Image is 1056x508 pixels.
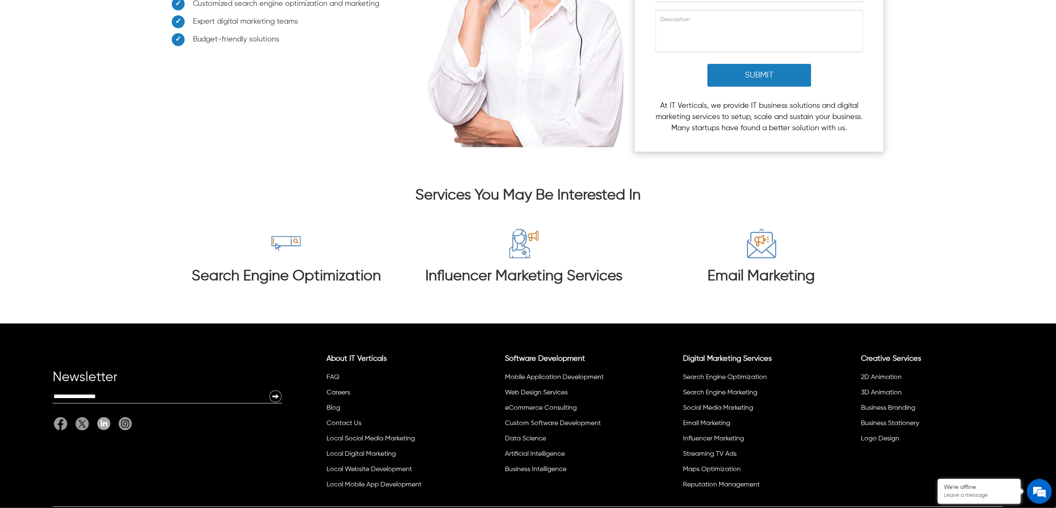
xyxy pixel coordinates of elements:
a: Web Design Services [505,389,568,396]
em: Submit [122,255,151,267]
li: Business Intelligence [504,463,643,479]
li: eCommerce Consulting [504,402,643,417]
a: Data Science [505,435,546,442]
a: Contact Us [327,420,361,427]
a: Influencer Marketing [683,435,744,442]
div: Minimize live chat window [136,4,156,24]
span: Expert digital marketing teams [193,16,298,27]
a: Local Website Development [327,466,412,473]
li: Contact Us [325,417,464,433]
li: Social Media Marketing [682,402,821,417]
h3: Search Engine Optimization [192,267,381,285]
p: At IT Verticals, we provide IT business solutions and digital marketing services to setup, scale ... [656,100,863,134]
a: Search Engine Marketing [683,389,757,396]
a: Search Engine Optimization [683,374,767,381]
a: Twitter [71,417,93,430]
a: Maps Optimization [683,466,741,473]
a: Local Mobile App Development [327,481,422,488]
li: Logo Design [860,433,999,448]
a: Blog [327,405,340,411]
a: itvert-seo-email-marketingEmail Marketing [654,228,868,306]
a: Local Digital Marketing [327,451,396,457]
li: Local Website Development [325,463,464,479]
a: Reputation Management [683,481,760,488]
li: Business Branding [860,402,999,417]
li: Careers [325,386,464,402]
a: Careers [327,389,350,396]
img: Twitter [76,417,89,430]
a: Software Development [505,355,585,362]
em: Driven by SalesIQ [65,217,105,223]
a: itvert-seo-search-engine-marketingSearch Engine Optimization [179,228,393,306]
a: itvert-seo-influencer-marketingInfluencer Marketing Services [417,228,631,306]
a: Creative Services [861,355,922,362]
img: itvert-seo-search-engine-marketing [271,228,302,259]
img: itvert-seo-influencer-marketing [508,228,539,259]
span: Budget-friendly solutions [193,34,280,45]
li: Data Science [504,433,643,448]
a: Digital Marketing Services [683,355,772,362]
a: Mobile Application Development [505,374,604,381]
a: 2D Animation [861,374,902,381]
h3: Services You May Be Interested In [172,187,885,204]
li: Web Design Services [504,386,643,402]
textarea: Type your message and click 'Submit' [4,226,158,255]
li: Custom Software Development [504,417,643,433]
li: 2D Animation [860,371,999,386]
a: Business Branding [861,405,916,411]
li: Search Engine Optimization [682,371,821,386]
a: eCommerce Consulting [505,405,577,411]
div: Newsletter [53,373,282,390]
li: Local Digital Marketing [325,448,464,463]
img: Facebook [54,417,67,430]
li: Local Mobile App Development [325,479,464,494]
li: Search Engine Marketing [682,386,821,402]
img: salesiqlogo_leal7QplfZFryJ6FIlVepeu7OftD7mt8q6exU6-34PB8prfIgodN67KcxXM9Y7JQ_.png [57,218,63,223]
a: About IT Verticals [327,355,387,362]
img: itvert-seo-email-marketing [746,228,777,259]
p: Leave a message [944,492,1015,499]
li: Local Social Media Marketing [325,433,464,448]
a: It Verticals Instagram [115,417,132,430]
a: Logo Design [861,435,900,442]
a: Social Media Marketing [683,405,753,411]
li: Email Marketing [682,417,821,433]
a: Business Intelligence [505,466,566,473]
li: Mobile Application Development [504,371,643,386]
img: Newsletter Submit [269,390,282,403]
span: We are offline. Please leave us a message. [17,105,145,188]
li: Streaming TV Ads [682,448,821,463]
img: logo_Zg8I0qSkbAqR2WFHt3p6CTuqpyXMFPubPcD2OT02zFN43Cy9FUNNG3NEPhM_Q1qe_.png [14,50,35,54]
a: Facebook [54,417,71,430]
a: Custom Software Development [505,420,601,427]
a: Streaming TV Ads [683,451,737,457]
h3: Influencer Marketing Services [425,267,622,285]
a: Linkedin [93,417,115,430]
img: It Verticals Instagram [119,417,132,430]
a: Artificial Intelligence [505,451,565,457]
a: Local Social Media Marketing [327,435,415,442]
li: Maps Optimization [682,463,821,479]
a: FAQ [327,374,339,381]
li: Influencer Marketing [682,433,821,448]
li: Reputation Management [682,479,821,494]
li: 3D Animation [860,386,999,402]
a: Email Marketing [683,420,730,427]
a: 3D Animation [861,389,902,396]
li: FAQ [325,371,464,386]
li: Blog [325,402,464,417]
li: Artificial Intelligence [504,448,643,463]
a: Business Stationery [861,420,919,427]
div: Leave a message [43,46,139,57]
h3: Email Marketing [708,267,815,285]
li: Business Stationery [860,417,999,433]
img: Linkedin [97,417,110,430]
button: Submit [707,64,811,87]
div: We're offline [944,484,1015,491]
